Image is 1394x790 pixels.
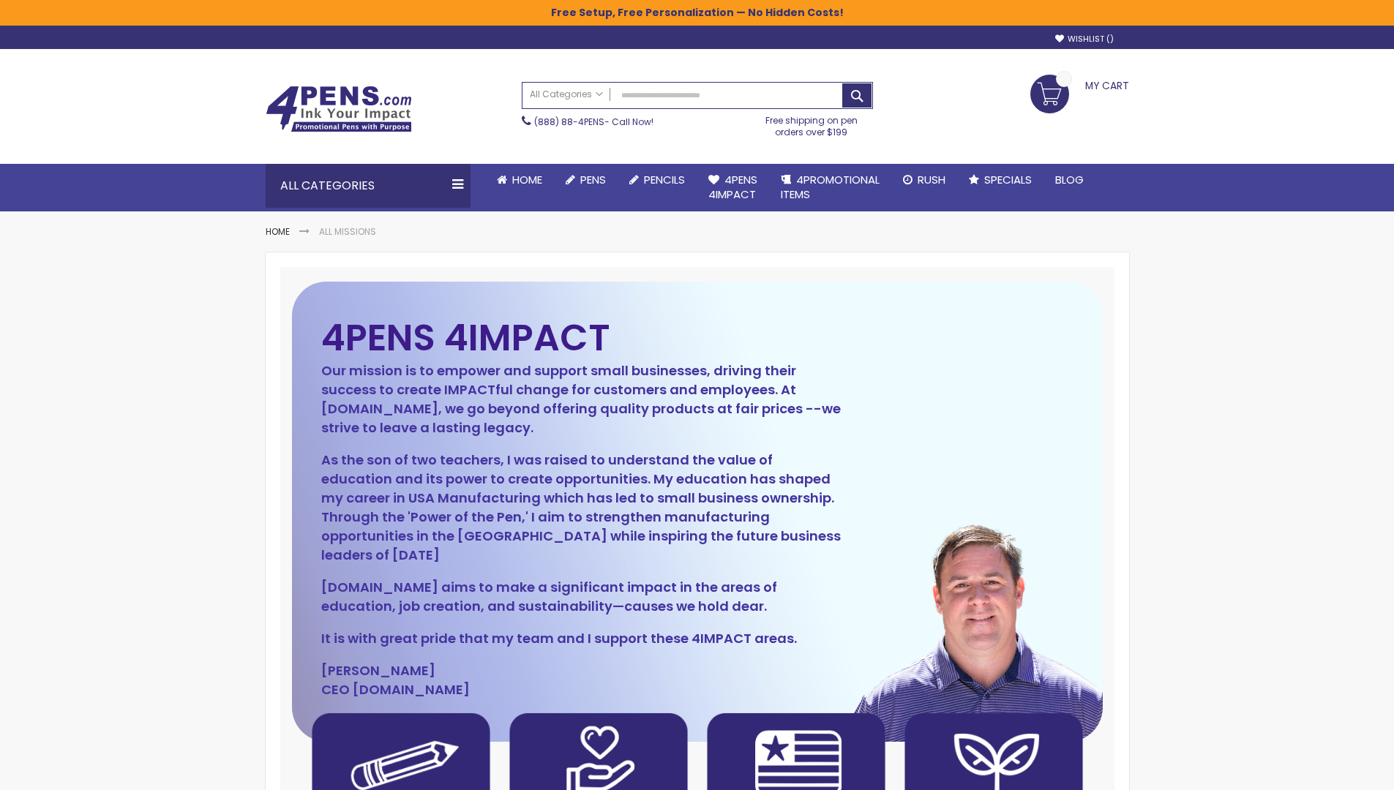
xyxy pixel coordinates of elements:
a: Pencils [618,164,697,196]
span: All Categories [530,89,603,100]
p: It is with great pride that my team and I support these 4IMPACT areas. [321,629,842,648]
a: All Categories [522,83,610,107]
strong: All Missions [319,225,376,238]
a: Home [266,225,290,238]
p: Our mission is to empower and support small businesses, driving their success to create IMPACTful... [321,361,842,437]
a: Specials [957,164,1043,196]
span: - Call Now! [534,116,653,128]
p: As the son of two teachers, I was raised to understand the value of education and its power to cr... [321,451,842,565]
p: [PERSON_NAME] CEO [DOMAIN_NAME] [321,661,842,699]
a: Rush [891,164,957,196]
p: [DOMAIN_NAME] aims to make a significant impact in the areas of education, job creation, and sust... [321,578,842,616]
a: (888) 88-4PENS [534,116,604,128]
span: Pencils [644,172,685,187]
div: All Categories [266,164,471,208]
a: Pens [554,164,618,196]
span: Home [512,172,542,187]
div: Free shipping on pen orders over $199 [750,109,873,138]
span: Blog [1055,172,1084,187]
h2: 4PENS 4IMPACT [321,326,842,350]
span: 4Pens 4impact [708,172,757,202]
img: ceo_img_v1.png [842,524,1103,742]
a: Wishlist [1055,34,1114,45]
span: Rush [918,172,945,187]
img: 4Pens Custom Pens and Promotional Products [266,86,412,132]
a: Blog [1043,164,1095,196]
span: Pens [580,172,606,187]
a: 4PROMOTIONALITEMS [769,164,891,211]
a: 4Pens4impact [697,164,769,211]
span: 4PROMOTIONAL ITEMS [781,172,880,202]
a: Home [485,164,554,196]
span: Specials [984,172,1032,187]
